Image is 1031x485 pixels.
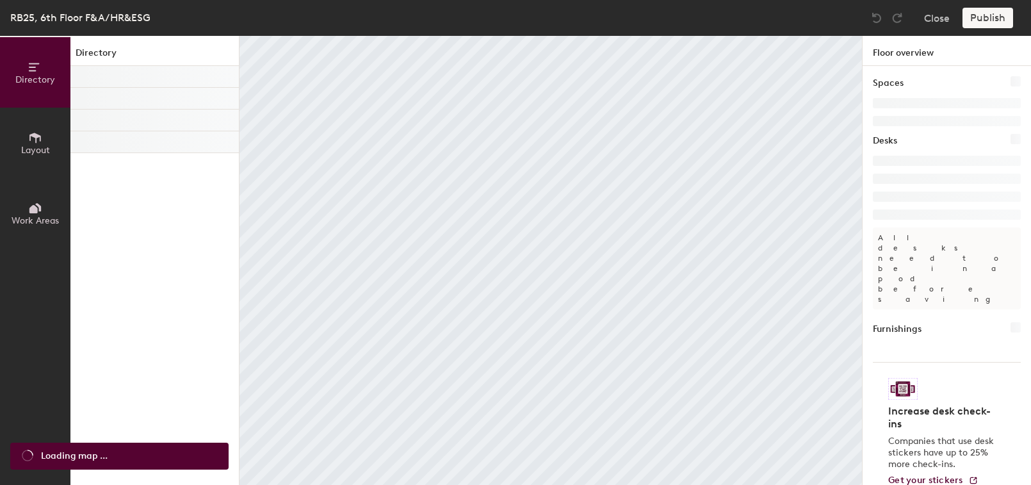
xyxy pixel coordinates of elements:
img: Redo [891,12,904,24]
p: All desks need to be in a pod before saving [873,227,1021,309]
span: Layout [21,145,50,156]
div: RB25, 6th Floor F&A/HR&ESG [10,10,150,26]
img: Undo [870,12,883,24]
button: Close [924,8,950,28]
span: Loading map ... [41,449,108,463]
h1: Directory [70,46,239,66]
span: Work Areas [12,215,59,226]
img: Sticker logo [888,378,918,400]
span: Directory [15,74,55,85]
h1: Furnishings [873,322,921,336]
canvas: Map [239,36,862,485]
h1: Desks [873,134,897,148]
p: Companies that use desk stickers have up to 25% more check-ins. [888,436,998,470]
h1: Floor overview [863,36,1031,66]
h1: Spaces [873,76,904,90]
h4: Increase desk check-ins [888,405,998,431]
